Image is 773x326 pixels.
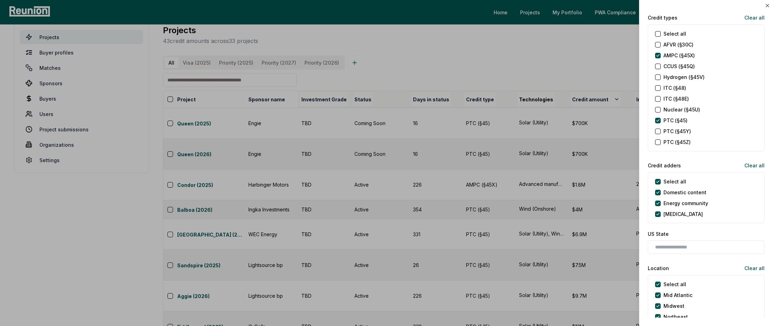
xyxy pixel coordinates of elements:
label: AMPC (§45X) [663,52,695,59]
label: PTC (§45Z) [663,138,691,146]
label: Nuclear (§45U) [663,106,700,113]
label: [MEDICAL_DATA] [663,210,703,218]
button: Clear all [739,261,765,275]
label: CCUS (§45Q) [663,63,695,70]
label: Mid Atlantic [663,291,692,299]
label: Select all [663,30,686,37]
label: Select all [663,178,686,185]
label: ITC (§48) [663,84,686,92]
button: Clear all [739,158,765,172]
label: Select all [663,281,686,288]
label: AFVR (§30C) [663,41,693,48]
label: PTC (§45Y) [663,128,691,135]
label: US State [648,230,765,238]
label: Domestic content [663,189,706,196]
label: Midwest [663,302,684,310]
label: Hydrogen (§45V) [663,73,705,81]
label: Location [648,265,669,272]
label: ITC (§48E) [663,95,689,102]
label: Credit types [648,14,677,21]
label: Credit adders [648,162,681,169]
button: Clear all [739,10,765,24]
label: Northeast [663,313,688,320]
label: PTC (§45) [663,117,688,124]
label: Energy community [663,200,708,207]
